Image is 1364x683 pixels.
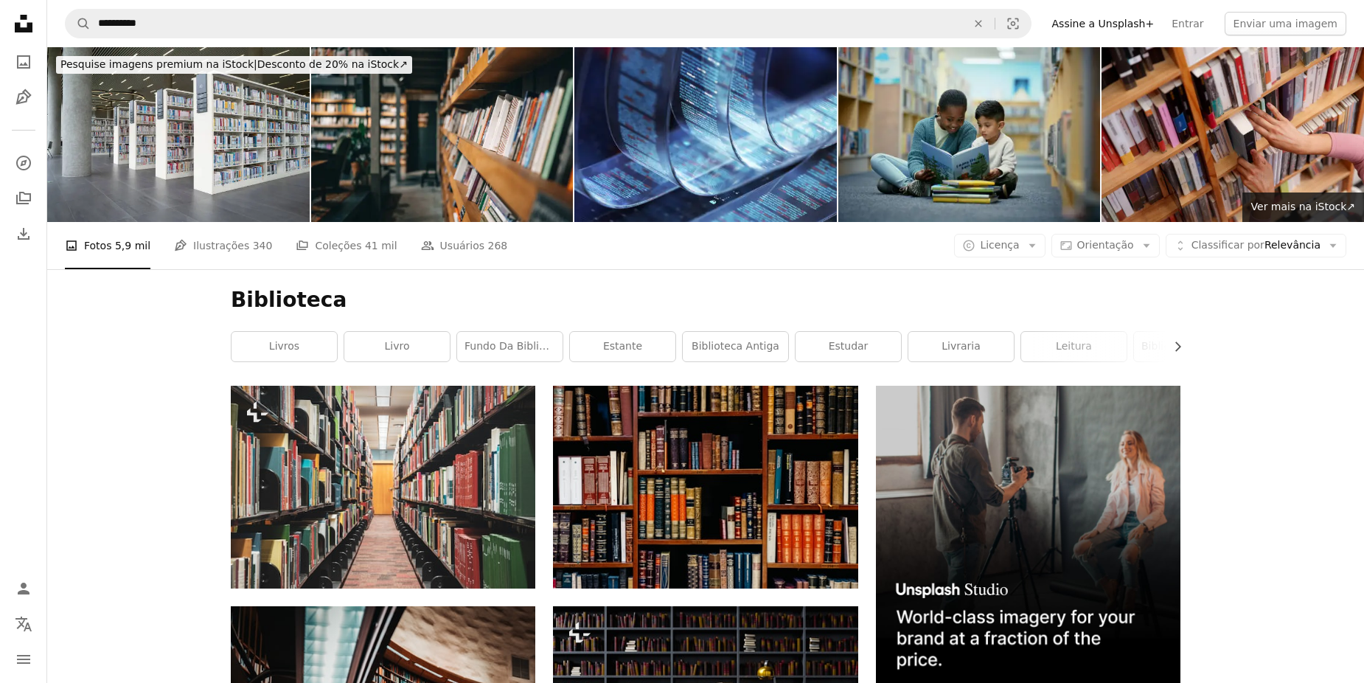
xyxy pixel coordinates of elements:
[1251,201,1355,212] span: Ver mais na iStock ↗
[1163,12,1212,35] a: Entrar
[47,47,310,222] img: A estante da biblioteca está cheia de estantes
[1077,239,1134,251] span: Orientação
[9,574,38,603] a: Entrar / Cadastrar-se
[9,219,38,249] a: Histórico de downloads
[553,386,857,589] img: Título variado de livros empilhados nas prateleiras
[1225,12,1346,35] button: Enviar uma imagem
[908,332,1014,361] a: livraria
[9,184,38,213] a: Coleções
[9,47,38,77] a: Fotos
[231,386,535,589] img: uma longa fila de livros em uma biblioteca
[47,47,421,83] a: Pesquise imagens premium na iStock|Desconto de 20% na iStock↗
[1164,332,1180,361] button: rolar lista para a direita
[457,332,563,361] a: fundo da biblioteca
[60,58,257,70] span: Pesquise imagens premium na iStock |
[9,83,38,112] a: Ilustrações
[421,222,508,269] a: Usuários 268
[683,332,788,361] a: biblioteca antiga
[311,47,574,222] img: O abraço silencioso de uma biblioteca - fileiras de livros que revestem prateleiras de madeira
[954,234,1045,257] button: Licença
[231,480,535,493] a: uma longa fila de livros em uma biblioteca
[962,10,995,38] button: Limpar
[296,222,397,269] a: Coleções 41 mil
[1051,234,1160,257] button: Orientação
[1242,193,1364,222] a: Ver mais na iStock↗
[365,238,397,254] span: 41 mil
[232,332,337,361] a: livros
[553,480,857,493] a: Título variado de livros empilhados nas prateleiras
[9,609,38,639] button: Idioma
[838,47,1101,222] img: Crianças, livros e leitura na biblioteca para educação, desenvolvimento da linguagem e apoio de p...
[1191,238,1320,253] span: Relevância
[980,239,1019,251] span: Licença
[9,148,38,178] a: Explorar
[570,332,675,361] a: estante
[796,332,901,361] a: estudar
[1102,47,1364,222] img: bookstore
[344,332,450,361] a: livro
[488,238,508,254] span: 268
[65,9,1031,38] form: Pesquise conteúdo visual em todo o site
[174,222,272,269] a: Ilustrações 340
[9,645,38,674] button: Menu
[1134,332,1239,361] a: Biblioteca doméstica
[60,58,408,70] span: Desconto de 20% na iStock ↗
[1021,332,1127,361] a: leitura
[995,10,1031,38] button: Pesquisa visual
[1191,239,1264,251] span: Classificar por
[574,47,837,222] img: Estrutura de Big Data. Conceitos abstratos de blocos de dados
[253,238,273,254] span: 340
[66,10,91,38] button: Pesquise na Unsplash
[1166,234,1346,257] button: Classificar porRelevância
[231,287,1180,313] h1: Biblioteca
[1043,12,1163,35] a: Assine a Unsplash+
